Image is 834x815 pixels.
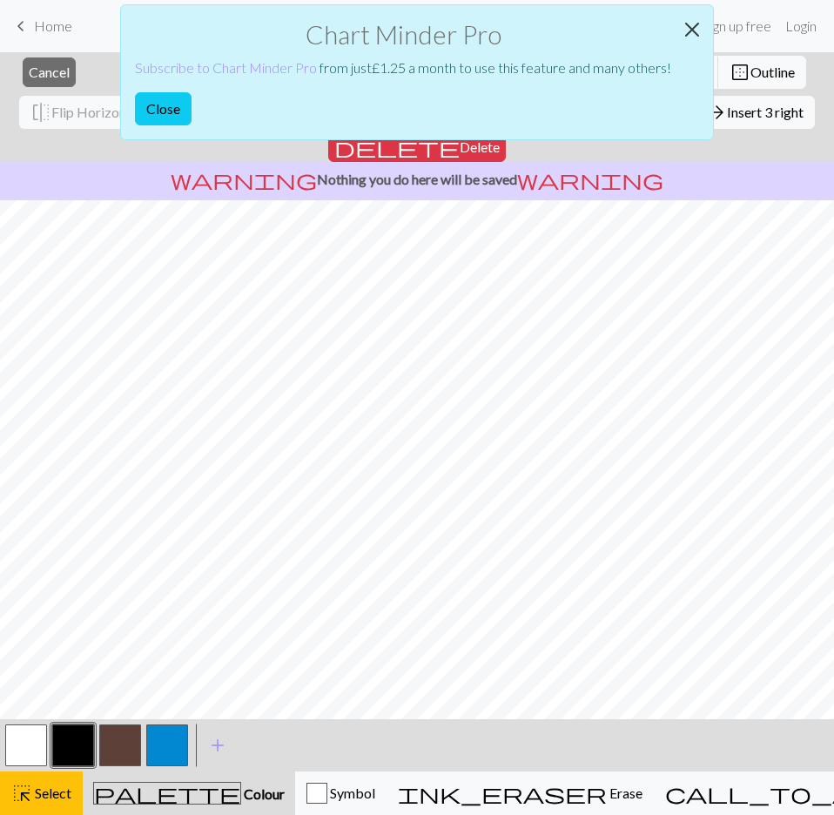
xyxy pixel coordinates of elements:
span: add [207,733,228,758]
button: Erase [387,771,654,815]
button: Close [671,5,713,54]
button: Close [135,92,192,125]
span: Symbol [327,785,375,801]
span: warning [517,167,663,192]
p: from just £ 1.25 a month to use this feature and many others! [135,57,671,78]
p: Nothing you do here will be saved [7,169,827,190]
span: Colour [241,785,285,802]
span: Select [32,785,71,801]
span: palette [94,781,240,805]
span: ink_eraser [398,781,607,805]
a: Subscribe to Chart Minder Pro [135,59,317,76]
button: Symbol [295,771,387,815]
button: Colour [83,771,295,815]
span: Erase [607,785,642,801]
h2: Chart Minder Pro [135,19,671,51]
span: highlight_alt [11,781,32,805]
span: warning [171,167,317,192]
